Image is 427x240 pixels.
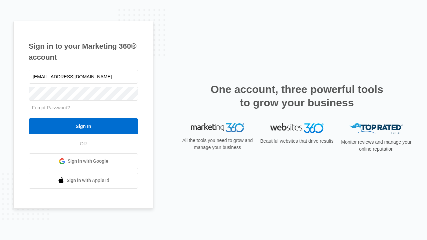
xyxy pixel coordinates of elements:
[68,158,108,165] span: Sign in with Google
[29,70,138,84] input: Email
[180,137,255,151] p: All the tools you need to grow and manage your business
[67,177,109,184] span: Sign in with Apple Id
[29,118,138,134] input: Sign In
[339,139,414,153] p: Monitor reviews and manage your online reputation
[32,105,70,110] a: Forgot Password?
[350,123,403,134] img: Top Rated Local
[75,140,92,147] span: OR
[29,41,138,63] h1: Sign in to your Marketing 360® account
[29,153,138,169] a: Sign in with Google
[270,123,324,133] img: Websites 360
[29,173,138,189] a: Sign in with Apple Id
[191,123,244,133] img: Marketing 360
[260,138,334,145] p: Beautiful websites that drive results
[208,83,385,109] h2: One account, three powerful tools to grow your business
